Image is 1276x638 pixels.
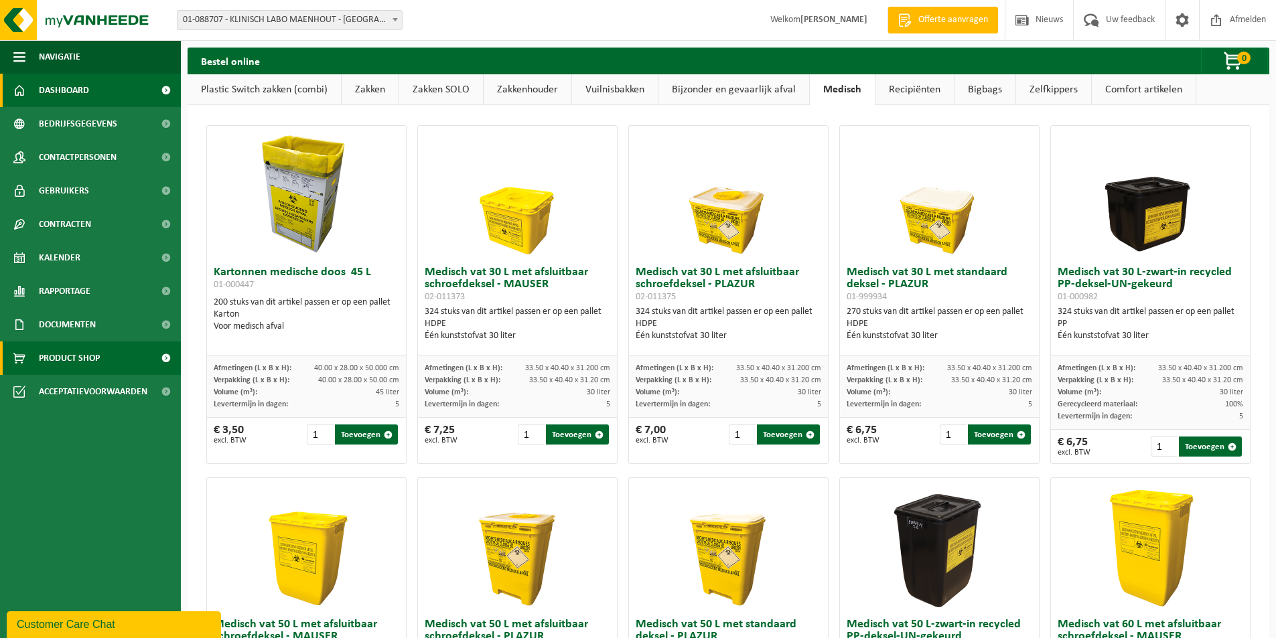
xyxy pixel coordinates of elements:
[875,74,954,105] a: Recipiënten
[335,424,398,445] button: Toevoegen
[940,424,967,445] input: 1
[1058,436,1090,457] div: € 6,75
[178,11,402,29] span: 01-088707 - KLINISCH LABO MAENHOUT - WAREGEM
[451,478,585,612] img: 02-011377
[1084,478,1218,612] img: 02-011376
[39,107,117,141] span: Bedrijfsgegevens
[39,241,80,274] span: Kalender
[1162,376,1243,384] span: 33.50 x 40.40 x 31.20 cm
[39,208,91,241] span: Contracten
[214,266,399,293] h3: Kartonnen medische doos 45 L
[1084,126,1218,260] img: 01-000982
[425,266,610,303] h3: Medisch vat 30 L met afsluitbaar schroefdeksel - MAUSER
[1058,330,1243,342] div: Één kunststofvat 30 liter
[214,424,246,445] div: € 3,50
[318,376,399,384] span: 40.00 x 28.00 x 50.00 cm
[214,321,399,333] div: Voor medisch afval
[425,400,499,408] span: Levertermijn in dagen:
[314,364,399,372] span: 40.00 x 28.00 x 50.000 cm
[1225,400,1243,408] span: 100%
[800,15,867,25] strong: [PERSON_NAME]
[1151,436,1178,457] input: 1
[1058,412,1132,420] span: Levertermijn in dagen:
[39,74,89,107] span: Dashboard
[1058,388,1101,396] span: Volume (m³):
[847,364,924,372] span: Afmetingen (L x B x H):
[425,424,457,445] div: € 7,25
[188,74,341,105] a: Plastic Switch zakken (combi)
[587,388,610,396] span: 30 liter
[214,376,289,384] span: Verpakking (L x B x H):
[307,424,334,445] input: 1
[636,364,713,372] span: Afmetingen (L x B x H):
[1058,318,1243,330] div: PP
[636,292,676,302] span: 02-011375
[1028,400,1032,408] span: 5
[214,309,399,321] div: Karton
[847,330,1032,342] div: Één kunststofvat 30 liter
[425,330,610,342] div: Één kunststofvat 30 liter
[395,400,399,408] span: 5
[636,306,821,342] div: 324 stuks van dit artikel passen er op een pallet
[425,318,610,330] div: HDPE
[954,74,1015,105] a: Bigbags
[736,364,821,372] span: 33.50 x 40.40 x 31.200 cm
[214,436,246,445] span: excl. BTW
[214,297,399,333] div: 200 stuks van dit artikel passen er op een pallet
[39,40,80,74] span: Navigatie
[658,74,809,105] a: Bijzonder en gevaarlijk afval
[1092,74,1196,105] a: Comfort artikelen
[214,280,254,290] span: 01-000447
[1058,376,1133,384] span: Verpakking (L x B x H):
[1058,449,1090,457] span: excl. BTW
[1158,364,1243,372] span: 33.50 x 40.40 x 31.200 cm
[1058,306,1243,342] div: 324 stuks van dit artikel passen er op een pallet
[7,609,224,638] iframe: chat widget
[636,424,668,445] div: € 7,00
[188,48,273,74] h2: Bestel online
[376,388,399,396] span: 45 liter
[636,376,711,384] span: Verpakking (L x B x H):
[662,126,796,260] img: 02-011375
[606,400,610,408] span: 5
[1058,400,1137,408] span: Gerecycleerd materiaal:
[342,74,399,105] a: Zakken
[1201,48,1268,74] button: 0
[847,266,1032,303] h3: Medisch vat 30 L met standaard deksel - PLAZUR
[399,74,483,105] a: Zakken SOLO
[847,436,879,445] span: excl. BTW
[636,330,821,342] div: Één kunststofvat 30 liter
[1237,52,1251,64] span: 0
[636,436,668,445] span: excl. BTW
[873,478,1007,612] img: 01-000979
[1239,412,1243,420] span: 5
[847,318,1032,330] div: HDPE
[214,400,288,408] span: Levertermijn in dagen:
[177,10,403,30] span: 01-088707 - KLINISCH LABO MAENHOUT - WAREGEM
[847,424,879,445] div: € 6,75
[847,388,890,396] span: Volume (m³):
[214,364,291,372] span: Afmetingen (L x B x H):
[888,7,998,33] a: Offerte aanvragen
[636,388,679,396] span: Volume (m³):
[757,424,820,445] button: Toevoegen
[214,388,257,396] span: Volume (m³):
[546,424,609,445] button: Toevoegen
[39,141,117,174] span: Contactpersonen
[1009,388,1032,396] span: 30 liter
[39,274,90,308] span: Rapportage
[451,126,585,260] img: 02-011373
[425,364,502,372] span: Afmetingen (L x B x H):
[947,364,1032,372] span: 33.50 x 40.40 x 31.200 cm
[915,13,991,27] span: Offerte aanvragen
[662,478,796,612] img: 01-999935
[39,308,96,341] span: Documenten
[636,400,710,408] span: Levertermijn in dagen:
[1058,266,1243,303] h3: Medisch vat 30 L-zwart-in recycled PP-deksel-UN-gekeurd
[525,364,610,372] span: 33.50 x 40.40 x 31.200 cm
[740,376,821,384] span: 33.50 x 40.40 x 31.20 cm
[39,174,89,208] span: Gebruikers
[1179,436,1242,457] button: Toevoegen
[847,306,1032,342] div: 270 stuks van dit artikel passen er op een pallet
